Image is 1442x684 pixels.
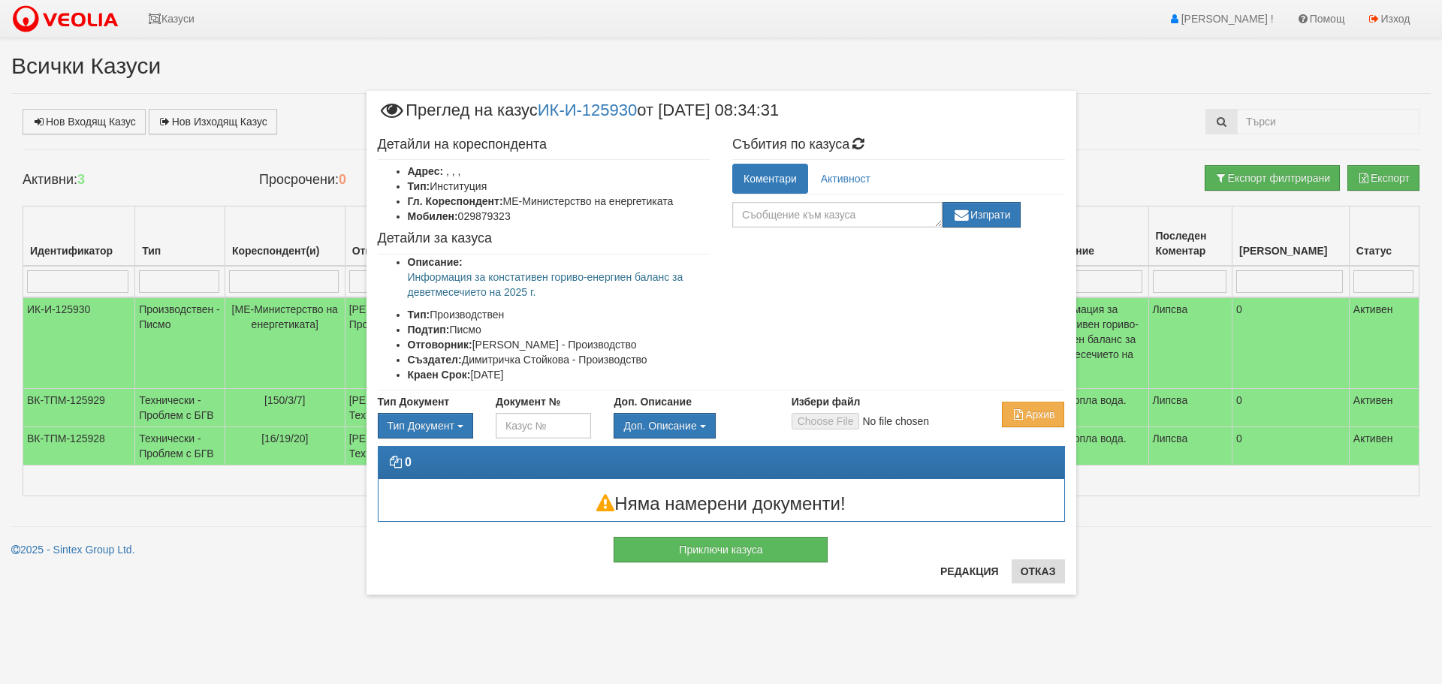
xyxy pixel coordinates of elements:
[931,559,1008,583] button: Редакция
[408,270,710,300] p: Информация за констативен гориво-енергиен баланс за деветмесечието на 2025 г.
[1002,402,1064,427] button: Архив
[408,354,462,366] b: Създател:
[378,413,473,438] div: Двоен клик, за изчистване на избраната стойност.
[810,164,882,194] a: Активност
[378,231,710,246] h4: Детайли за казуса
[614,537,828,562] button: Приключи казуса
[408,210,458,222] b: Мобилен:
[614,394,691,409] label: Доп. Описание
[378,102,780,130] span: Преглед на казус от [DATE] 08:34:31
[496,394,560,409] label: Документ №
[405,456,412,469] strong: 0
[408,322,710,337] li: Писмо
[378,413,473,438] button: Тип Документ
[408,194,710,209] li: МЕ-Министерство на енергетиката
[792,394,861,409] label: Избери файл
[943,202,1021,227] button: Изпрати
[408,195,503,207] b: Гл. Кореспондент:
[623,420,696,432] span: Доп. Описание
[408,307,710,322] li: Производствен
[408,179,710,194] li: Институция
[378,137,710,152] h4: Детайли на кореспондента
[614,413,715,438] button: Доп. Описание
[408,309,430,321] b: Тип:
[408,352,710,367] li: Димитричка Стойкова - Производство
[408,367,710,382] li: [DATE]
[408,209,710,224] li: 029879323
[496,413,591,438] input: Казус №
[388,420,454,432] span: Тип Документ
[614,413,768,438] div: Двоен клик, за изчистване на избраната стойност.
[408,339,472,351] b: Отговорник:
[408,369,471,381] b: Краен Срок:
[408,324,450,336] b: Подтип:
[1012,559,1065,583] button: Отказ
[732,137,1065,152] h4: Събития по казуса
[408,165,444,177] b: Адрес:
[378,394,450,409] label: Тип Документ
[379,494,1064,514] h3: Няма намерени документи!
[732,164,808,194] a: Коментари
[408,180,430,192] b: Тип:
[408,256,463,268] b: Описание:
[408,337,710,352] li: [PERSON_NAME] - Производство
[538,100,638,119] a: ИК-И-125930
[446,165,460,177] span: , , ,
